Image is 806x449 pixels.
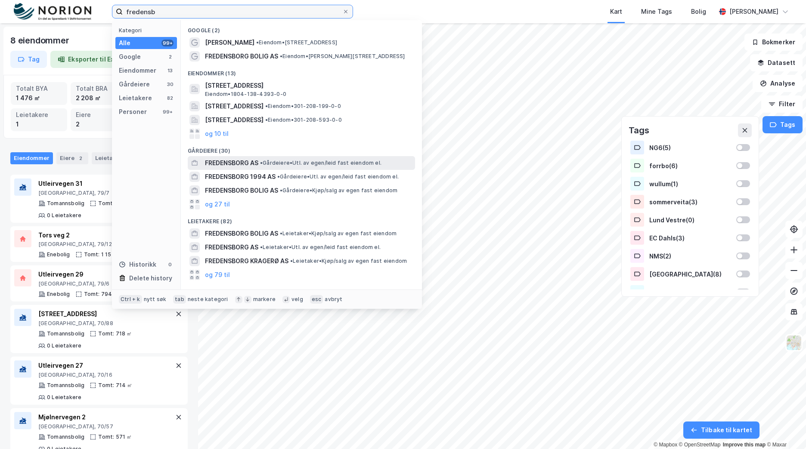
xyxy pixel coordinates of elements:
[205,80,412,91] span: [STREET_ADDRESS]
[119,295,142,304] div: Ctrl + k
[753,75,803,92] button: Analyse
[260,160,263,166] span: •
[280,187,397,194] span: Gårdeiere • Kjøp/salg av egen fast eiendom
[38,360,174,371] div: Utleirvegen 27
[761,95,803,113] button: Filter
[119,65,156,76] div: Eiendommer
[679,442,721,448] a: OpenStreetMap
[47,394,81,401] div: 0 Leietakere
[16,120,62,129] div: 1
[256,39,259,46] span: •
[641,6,672,17] div: Mine Tags
[38,320,174,327] div: [GEOGRAPHIC_DATA], 70/88
[265,103,268,109] span: •
[98,330,132,337] div: Tomt: 718 ㎡
[119,93,152,103] div: Leietakere
[265,117,342,123] span: Eiendom • 301-208-593-0-0
[38,423,174,430] div: [GEOGRAPHIC_DATA], 70/57
[167,53,174,60] div: 2
[181,211,422,227] div: Leietakere (82)
[76,120,122,129] div: 2
[119,259,156,270] div: Historikk
[98,382,132,389] div: Tomt: 714 ㎡
[119,79,150,89] div: Gårdeiere
[84,291,119,298] div: Tomt: 794 ㎡
[16,84,62,93] div: Totalt BYA
[14,3,91,21] img: norion-logo.80e7a08dc31c2e691866.png
[205,256,288,266] span: FREDENSBORG KRAGERØ AS
[290,258,407,264] span: Leietaker • Kjøp/salg av egen fast eiendom
[167,261,174,268] div: 0
[610,6,622,17] div: Kart
[325,296,342,303] div: avbryt
[654,442,677,448] a: Mapbox
[167,81,174,88] div: 30
[98,434,132,440] div: Tomt: 571 ㎡
[750,54,803,71] button: Datasett
[205,228,278,239] span: FREDENSBORG BOLIG AS
[119,38,130,48] div: Alle
[649,162,731,169] div: forrbo ( 6 )
[123,5,342,18] input: Søk på adresse, matrikkel, gårdeiere, leietakere eller personer
[649,234,731,242] div: EC Dahls ( 3 )
[50,51,130,68] button: Eksporter til Excel
[188,296,228,303] div: neste kategori
[205,115,263,125] span: [STREET_ADDRESS]
[649,216,731,224] div: Lund Vestre ( 0 )
[38,190,174,197] div: [GEOGRAPHIC_DATA], 79/7
[10,152,53,164] div: Eiendommer
[253,296,276,303] div: markere
[47,212,81,219] div: 0 Leietakere
[47,291,70,298] div: Enebolig
[691,6,706,17] div: Bolig
[763,408,806,449] div: Kontrollprogram for chat
[10,51,47,68] button: Tag
[205,270,230,280] button: og 79 til
[161,108,174,115] div: 99+
[280,53,405,60] span: Eiendom • [PERSON_NAME][STREET_ADDRESS]
[181,63,422,79] div: Eiendommer (13)
[76,93,122,103] div: 2 208 ㎡
[76,154,85,163] div: 2
[205,51,278,62] span: FREDENSBORG BOLIG AS
[256,39,337,46] span: Eiendom • [STREET_ADDRESS]
[56,152,88,164] div: Eiere
[38,412,174,422] div: Mjølnervegen 2
[260,160,381,166] span: Gårdeiere • Utl. av egen/leid fast eiendom el.
[10,34,71,47] div: 8 eiendommer
[38,372,174,378] div: [GEOGRAPHIC_DATA], 70/16
[38,280,167,287] div: [GEOGRAPHIC_DATA], 79/6
[16,93,62,103] div: 1 476 ㎡
[119,27,177,34] div: Kategori
[786,335,802,351] img: Z
[38,269,167,280] div: Utleirvegen 29
[291,296,303,303] div: velg
[38,309,174,319] div: [STREET_ADDRESS]
[280,187,282,194] span: •
[649,271,731,278] div: [GEOGRAPHIC_DATA] ( 8 )
[92,152,139,164] div: Leietakere
[290,258,293,264] span: •
[205,129,229,139] button: og 10 til
[763,408,806,449] iframe: Chat Widget
[763,116,803,133] button: Tags
[205,158,258,168] span: FREDENSBORG AS
[629,123,649,137] div: Tags
[38,230,170,240] div: Tors veg 2
[205,185,278,196] span: FREDENSBORG BOLIG AS
[181,20,422,36] div: Google (2)
[47,342,81,349] div: 0 Leietakere
[265,117,268,123] span: •
[729,6,778,17] div: [PERSON_NAME]
[205,101,263,111] span: [STREET_ADDRESS]
[649,144,731,151] div: NG6 ( 5 )
[205,199,230,209] button: og 27 til
[38,178,174,189] div: Utleirvegen 31
[280,53,282,59] span: •
[205,172,276,182] span: FREDENSBORG 1994 AS
[744,34,803,51] button: Bokmerker
[47,330,84,337] div: Tomannsbolig
[277,173,399,180] span: Gårdeiere • Utl. av egen/leid fast eiendom el.
[47,251,70,258] div: Enebolig
[173,295,186,304] div: tab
